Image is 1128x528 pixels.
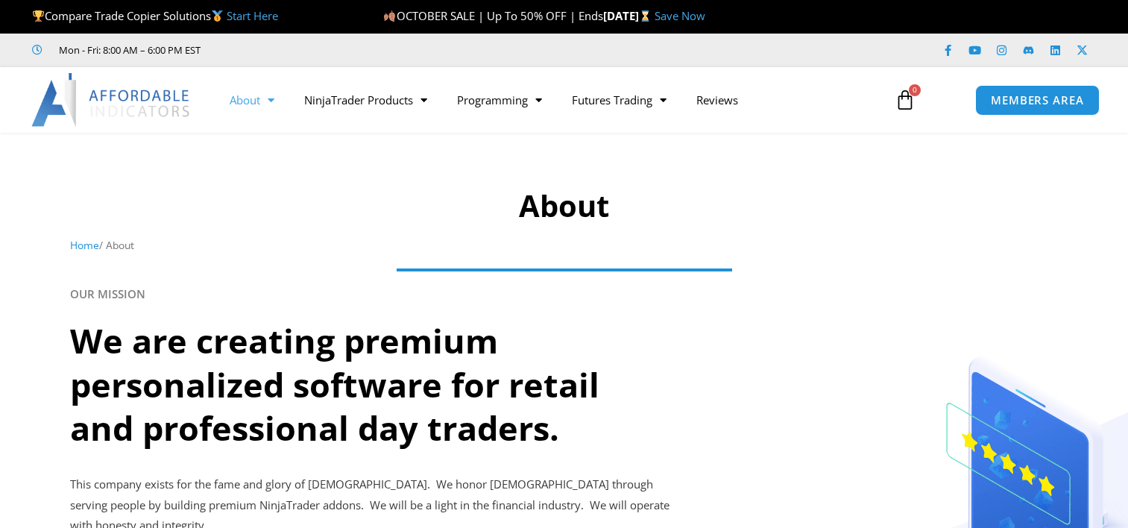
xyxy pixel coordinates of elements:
span: Mon - Fri: 8:00 AM – 6:00 PM EST [55,41,201,59]
span: OCTOBER SALE | Up To 50% OFF | Ends [383,8,602,23]
strong: [DATE] [603,8,655,23]
a: Reviews [681,83,753,117]
img: 🍂 [384,10,395,22]
img: 🏆 [33,10,44,22]
a: Futures Trading [557,83,681,117]
h6: OUR MISSION [70,287,1058,301]
a: Start Here [227,8,278,23]
iframe: Customer reviews powered by Trustpilot [221,43,445,57]
nav: Menu [215,83,880,117]
span: 0 [909,84,921,96]
h1: About [70,185,1058,227]
a: Home [70,238,99,252]
nav: Breadcrumb [70,236,1058,255]
h2: We are creating premium personalized software for retail and professional day traders. [70,319,663,450]
img: 🥇 [212,10,223,22]
span: MEMBERS AREA [991,95,1084,106]
img: LogoAI | Affordable Indicators – NinjaTrader [31,73,192,127]
img: ⌛ [640,10,651,22]
a: MEMBERS AREA [975,85,1100,116]
span: Compare Trade Copier Solutions [32,8,278,23]
a: Save Now [655,8,705,23]
a: 0 [872,78,938,122]
a: Programming [442,83,557,117]
a: About [215,83,289,117]
a: NinjaTrader Products [289,83,442,117]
